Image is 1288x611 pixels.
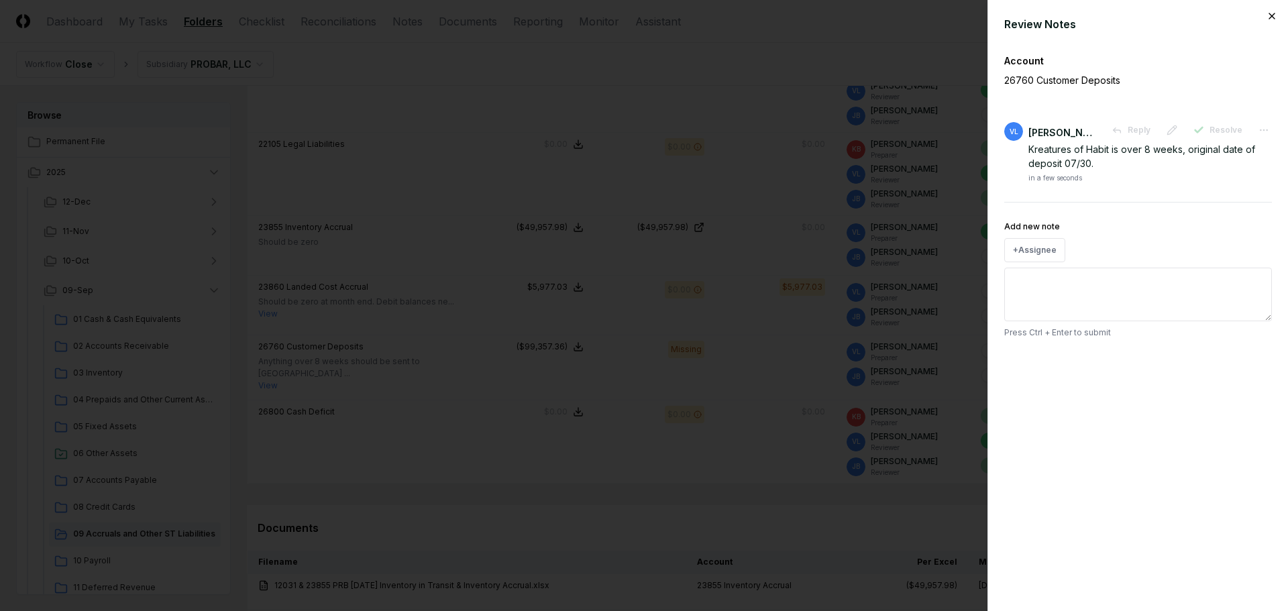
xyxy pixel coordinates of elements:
[1004,238,1065,262] button: +Assignee
[1104,118,1159,142] button: Reply
[1028,125,1095,140] div: [PERSON_NAME]
[1028,142,1272,170] div: Kreatures of Habit is over 8 weeks, original date of deposit 07/30.
[1004,221,1060,231] label: Add new note
[1010,127,1018,137] span: VL
[1210,124,1242,136] span: Resolve
[1004,16,1272,32] div: Review Notes
[1004,54,1272,68] div: Account
[1185,118,1250,142] button: Resolve
[1004,73,1226,87] p: 26760 Customer Deposits
[1028,173,1082,183] div: in a few seconds
[1004,327,1272,339] p: Press Ctrl + Enter to submit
